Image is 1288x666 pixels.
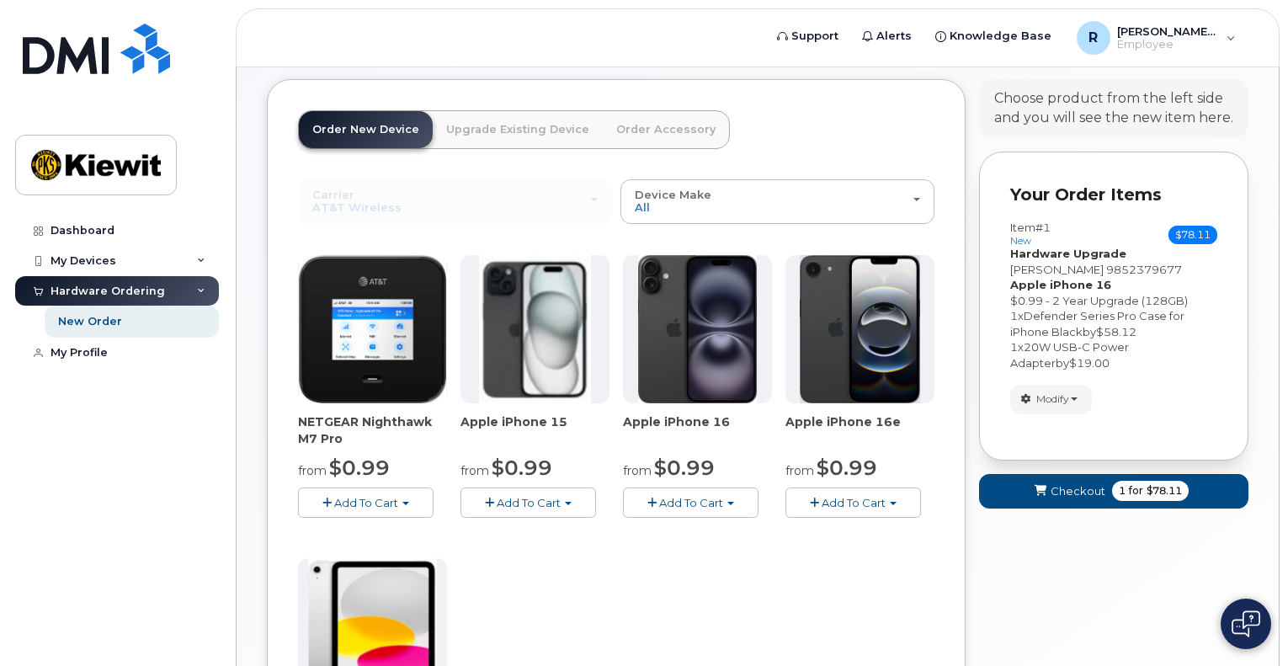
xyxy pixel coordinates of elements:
span: Add To Cart [822,496,886,509]
button: Checkout 1 for $78.11 [979,474,1248,509]
span: [PERSON_NAME].Audibertjr [1117,24,1218,38]
span: Alerts [876,28,912,45]
a: Support [765,19,850,53]
p: Your Order Items [1010,183,1217,207]
span: $0.99 [654,456,715,480]
img: nighthawk_m7_pro.png [299,255,447,403]
button: Add To Cart [460,488,596,517]
div: Apple iPhone 16e [785,413,934,447]
span: R [1088,28,1098,48]
span: 1 [1010,340,1018,354]
img: Open chat [1232,610,1260,637]
small: from [785,463,814,478]
a: Order New Device [299,111,433,148]
span: Add To Cart [659,496,723,509]
img: iphone_16_plus.png [638,255,757,403]
div: Apple iPhone 16 [623,413,772,447]
span: Employee [1117,38,1218,51]
img: iphone15.jpg [479,255,591,403]
span: Add To Cart [334,496,398,509]
button: Modify [1010,385,1092,414]
div: Ricky.Audibertjr [1065,21,1248,55]
span: 9852379677 [1106,263,1182,276]
button: Add To Cart [298,488,434,517]
div: Choose product from the left side and you will see the new item here. [994,89,1233,128]
span: $0.99 [492,456,552,480]
span: $78.11 [1168,226,1217,244]
img: iphone16e.png [800,255,921,403]
span: Knowledge Base [950,28,1051,45]
a: Upgrade Existing Device [433,111,603,148]
span: All [635,200,650,214]
div: x by [1010,339,1217,370]
h3: Item [1010,221,1051,246]
span: $58.12 [1096,325,1136,338]
button: Add To Cart [785,488,921,517]
small: from [298,463,327,478]
strong: Hardware Upgrade [1010,247,1126,260]
a: Knowledge Base [923,19,1063,53]
div: NETGEAR Nighthawk M7 Pro [298,413,447,447]
span: Defender Series Pro Case for iPhone Black [1010,309,1184,338]
span: Device Make [635,188,711,201]
span: for [1126,483,1147,498]
small: from [460,463,489,478]
div: Apple iPhone 15 [460,413,609,447]
span: Support [791,28,838,45]
span: $78.11 [1147,483,1182,498]
span: Add To Cart [497,496,561,509]
a: Order Accessory [603,111,729,148]
small: new [1010,235,1031,247]
span: $0.99 [817,456,877,480]
span: 1 [1010,309,1018,322]
span: [PERSON_NAME] [1010,263,1104,276]
button: Device Make All [620,179,934,223]
div: x by [1010,308,1217,339]
span: $0.99 [329,456,390,480]
span: #1 [1035,221,1051,234]
div: $0.99 - 2 Year Upgrade (128GB) [1010,293,1217,309]
span: $19.00 [1069,356,1110,370]
span: Checkout [1051,483,1105,499]
span: Modify [1036,392,1069,407]
span: 1 [1119,483,1126,498]
a: Alerts [850,19,923,53]
button: Add To Cart [623,488,758,517]
small: from [623,463,652,478]
span: 20W USB-C Power Adapter [1010,340,1129,370]
strong: Apple iPhone 16 [1010,278,1111,291]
